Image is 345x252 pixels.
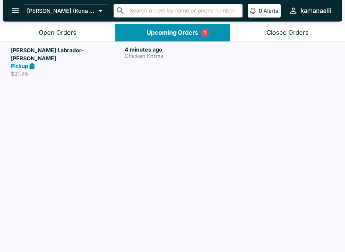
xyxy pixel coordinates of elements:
[286,3,334,18] button: kamanaalii
[266,29,309,37] div: Closed Orders
[125,53,236,59] p: Chicken Korma
[263,7,278,14] p: Alerts
[301,7,332,15] div: kamanaalii
[11,70,122,77] p: $31.45
[7,2,24,19] button: open drawer
[24,4,108,17] button: [PERSON_NAME] (Kona - [PERSON_NAME] Drive)
[147,29,198,37] div: Upcoming Orders
[11,46,122,62] h5: [PERSON_NAME] Labrador-[PERSON_NAME]
[11,63,28,69] strong: Pickup
[39,29,76,37] div: Open Orders
[259,7,262,14] p: 0
[125,46,236,53] h6: 4 minutes ago
[204,29,206,36] p: 1
[128,6,240,15] input: Search orders by name or phone number
[27,7,96,14] p: [PERSON_NAME] (Kona - [PERSON_NAME] Drive)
